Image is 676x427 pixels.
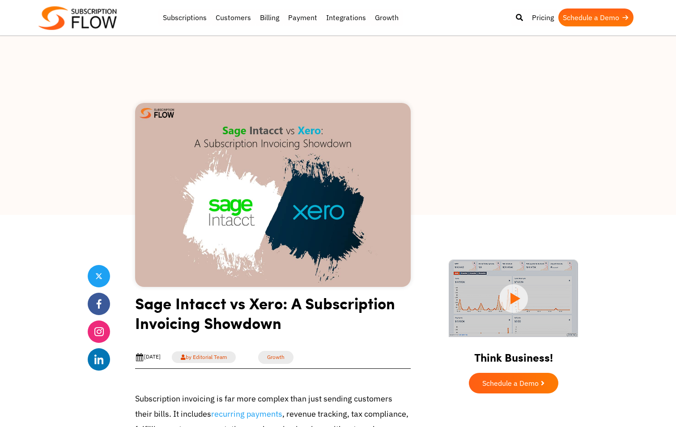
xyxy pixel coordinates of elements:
[255,9,284,26] a: Billing
[172,351,236,363] a: by Editorial Team
[211,409,282,419] a: recurring payments
[284,9,322,26] a: Payment
[449,260,578,337] img: intro video
[38,6,117,30] img: Subscriptionflow
[558,9,633,26] a: Schedule a Demo
[211,9,255,26] a: Customers
[258,351,293,364] a: Growth
[370,9,403,26] a: Growth
[469,373,558,393] a: Schedule a Demo
[482,380,539,387] span: Schedule a Demo
[135,293,411,339] h1: Sage Intacct vs Xero: A Subscription Invoicing Showdown
[322,9,370,26] a: Integrations
[158,9,211,26] a: Subscriptions
[135,103,411,287] img: Sage Intacct vs Xero
[438,340,589,368] h2: Think Business!
[527,9,558,26] a: Pricing
[135,353,161,362] div: [DATE]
